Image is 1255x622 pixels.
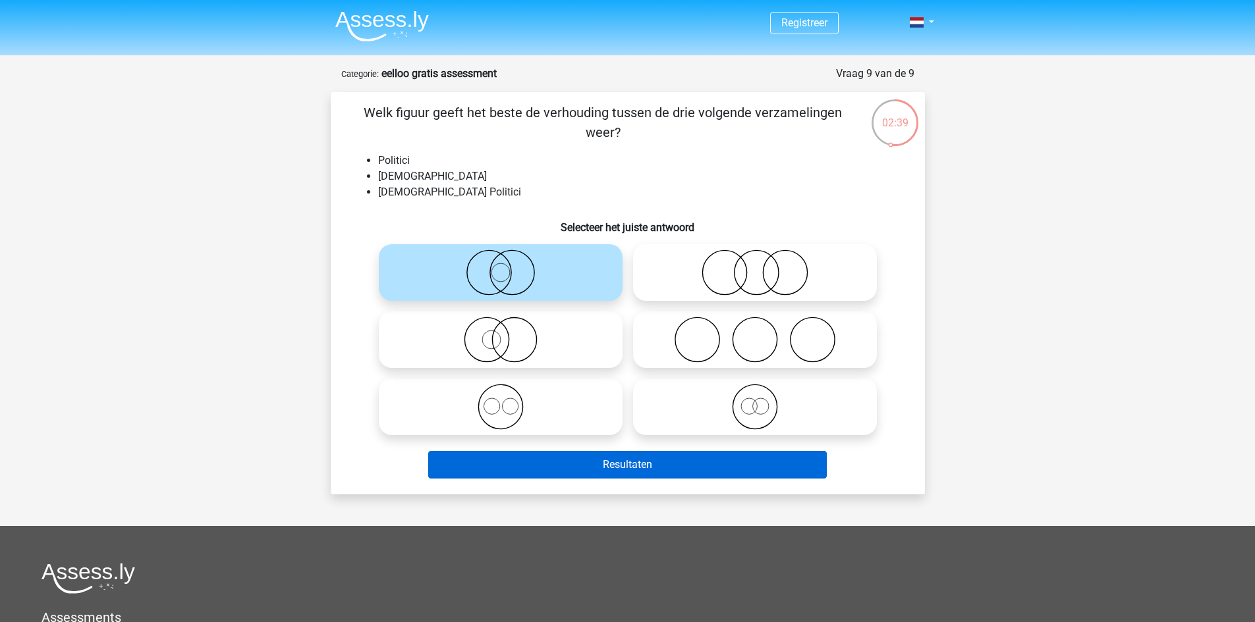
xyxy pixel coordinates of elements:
a: Registreer [781,16,827,29]
div: 02:39 [870,98,920,131]
li: [DEMOGRAPHIC_DATA] Politici [378,184,904,200]
h6: Selecteer het juiste antwoord [352,211,904,234]
div: Vraag 9 van de 9 [836,66,914,82]
p: Welk figuur geeft het beste de verhouding tussen de drie volgende verzamelingen weer? [352,103,854,142]
li: Politici [378,153,904,168]
small: Categorie: [341,69,379,79]
button: Resultaten [428,451,827,479]
li: [DEMOGRAPHIC_DATA] [378,168,904,184]
img: Assessly [335,11,429,41]
strong: eelloo gratis assessment [381,67,497,80]
img: Assessly logo [42,563,135,594]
